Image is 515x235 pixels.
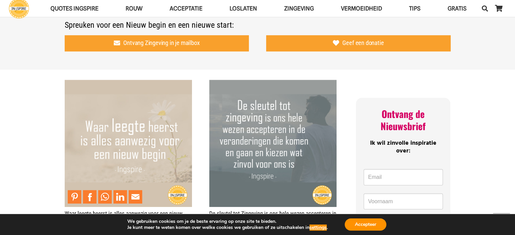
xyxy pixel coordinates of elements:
a: Geef een donatie [266,35,451,51]
a: Waar leegte heerst is alles aanwezig voor een nieuw begin © citaat van [PERSON_NAME] [65,210,183,224]
a: Ontvang Zingeving in je mailbox [65,35,249,51]
a: Share to Facebook [83,190,96,204]
input: Email [364,169,443,185]
span: ROUW [126,5,143,12]
li: WhatsApp [98,190,113,204]
span: QUOTES INGSPIRE [50,5,99,12]
span: Loslaten [230,5,257,12]
span: Ontvang de Nieuwsbrief [381,107,426,133]
img: Ingspire Spreuk over Zingeving: De sleutel tot Zingeving is ons hele wezen accepteren in de veran... [209,80,337,207]
li: Pinterest [68,190,83,204]
span: Zingeving [284,5,314,12]
p: We gebruiken cookies om je de beste ervaring op onze site te bieden. [127,218,328,225]
span: VERMOEIDHEID [341,5,382,12]
a: Waar leegte heerst is alles aanwezig voor een nieuw begin © citaat van Ingspire [65,80,192,87]
a: Terug naar top [493,213,510,230]
span: Ik wil zinvolle inspiratie over: [370,138,436,156]
span: Geef een donatie [342,39,384,47]
a: Share to LinkedIn [113,190,127,204]
button: settings [309,225,327,231]
a: Share to WhatsApp [98,190,112,204]
img: Waar leegte heerst is alles aanwezig voor een nieuw begin - citaat van schrijfster Inge Geertzen ... [65,80,192,207]
span: Acceptatie [170,5,202,12]
span: TIPS [409,5,421,12]
a: Mail to Email This [129,190,142,204]
span: Ontvang Zingeving in je mailbox [123,39,199,47]
li: LinkedIn [113,190,129,204]
span: GRATIS [448,5,467,12]
li: Email This [129,190,144,204]
li: Facebook [83,190,98,204]
a: Pin to Pinterest [68,190,81,204]
h2: Spreuken voor een Nieuw begin en een nieuwe start: [65,12,451,30]
a: De sleutel tot Zingeving is ons hele wezen accepteren in de veranderingen die komen en gaan [209,210,336,224]
a: De sleutel tot Zingeving is ons hele wezen accepteren in de veranderingen die komen en gaan [209,80,337,87]
button: Accepteer [345,218,386,231]
p: Je kunt meer te weten komen over welke cookies we gebruiken of ze uitschakelen in . [127,225,328,231]
input: Voornaam [364,193,443,210]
